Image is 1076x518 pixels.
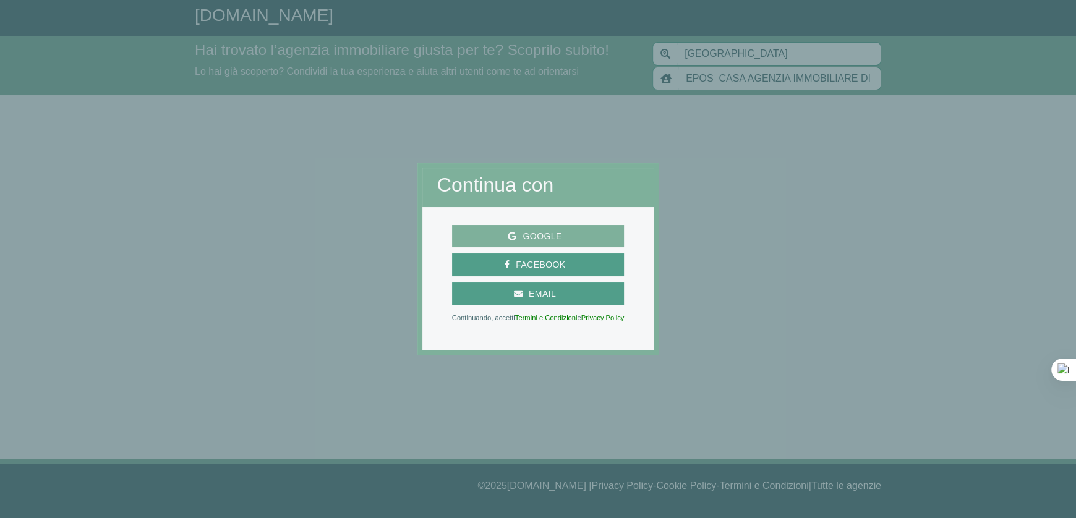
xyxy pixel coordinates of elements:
[452,282,625,305] button: Email
[510,257,571,273] span: Facebook
[523,286,562,302] span: Email
[452,225,625,248] button: Google
[581,314,625,321] a: Privacy Policy
[452,253,625,276] button: Facebook
[452,315,625,321] p: Continuando, accetti e
[437,173,639,197] h2: Continua con
[516,229,568,244] span: Google
[515,314,578,321] a: Termini e Condizioni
